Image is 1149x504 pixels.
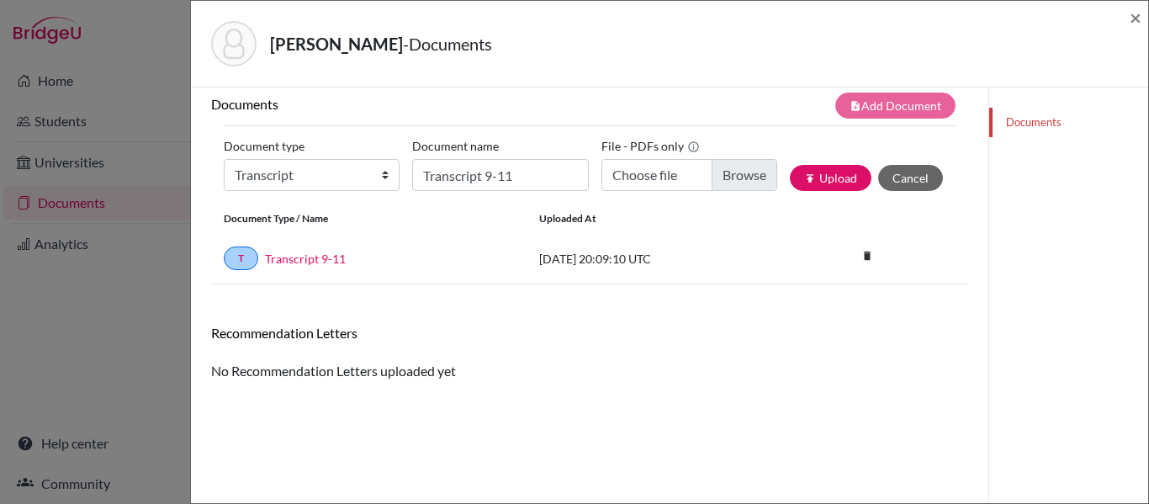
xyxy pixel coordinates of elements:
button: Cancel [878,165,943,191]
a: delete [855,246,880,268]
i: delete [855,243,880,268]
label: File - PDFs only [601,133,700,159]
i: publish [804,172,816,184]
label: Document name [412,133,499,159]
strong: [PERSON_NAME] [270,34,403,54]
button: publishUpload [790,165,871,191]
span: - Documents [403,34,492,54]
label: Document type [224,133,304,159]
span: × [1130,5,1141,29]
button: note_addAdd Document [835,93,956,119]
a: Transcript 9-11 [265,250,346,268]
i: note_add [850,100,861,112]
h6: Documents [211,96,590,112]
div: Document Type / Name [211,211,527,226]
div: No Recommendation Letters uploaded yet [211,325,968,381]
div: Uploaded at [527,211,779,226]
div: [DATE] 20:09:10 UTC [527,250,779,268]
button: Close [1130,8,1141,28]
a: T [224,247,258,270]
a: Documents [989,108,1148,137]
h6: Recommendation Letters [211,325,968,341]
